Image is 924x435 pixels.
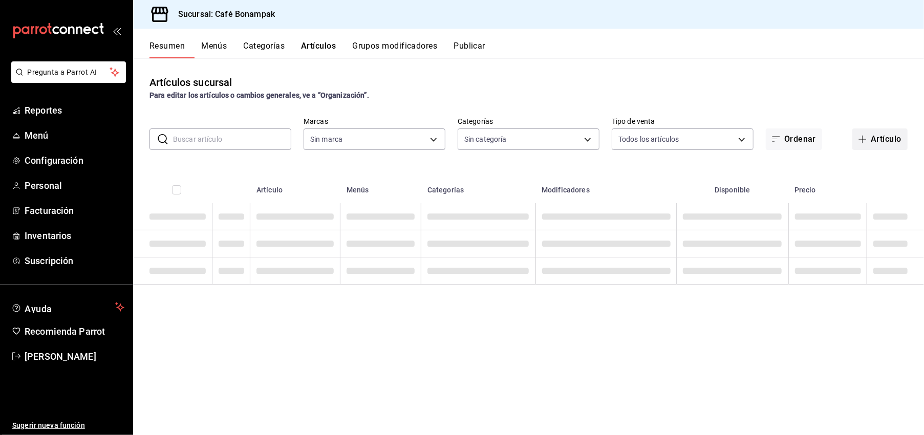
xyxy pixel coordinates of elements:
[301,41,336,58] button: Artículos
[170,8,275,20] h3: Sucursal: Café Bonampak
[7,74,126,85] a: Pregunta a Parrot AI
[149,75,232,90] div: Artículos sucursal
[464,134,507,144] span: Sin categoría
[25,324,124,338] span: Recomienda Parrot
[352,41,437,58] button: Grupos modificadores
[612,118,754,125] label: Tipo de venta
[12,420,124,431] span: Sugerir nueva función
[618,134,679,144] span: Todos los artículos
[25,179,124,192] span: Personal
[310,134,342,144] span: Sin marca
[28,67,110,78] span: Pregunta a Parrot AI
[11,61,126,83] button: Pregunta a Parrot AI
[244,41,285,58] button: Categorías
[149,91,369,99] strong: Para editar los artículos o cambios generales, ve a “Organización”.
[766,128,822,150] button: Ordenar
[304,118,445,125] label: Marcas
[113,27,121,35] button: open_drawer_menu
[421,170,535,203] th: Categorías
[149,41,924,58] div: navigation tabs
[25,301,111,313] span: Ayuda
[25,204,124,217] span: Facturación
[677,170,788,203] th: Disponible
[250,170,340,203] th: Artículo
[25,103,124,117] span: Reportes
[25,254,124,268] span: Suscripción
[340,170,421,203] th: Menús
[454,41,485,58] button: Publicar
[173,129,291,149] input: Buscar artículo
[25,128,124,142] span: Menú
[458,118,599,125] label: Categorías
[535,170,677,203] th: Modificadores
[201,41,227,58] button: Menús
[25,154,124,167] span: Configuración
[25,229,124,243] span: Inventarios
[852,128,908,150] button: Artículo
[25,350,124,363] span: [PERSON_NAME]
[149,41,185,58] button: Resumen
[788,170,867,203] th: Precio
